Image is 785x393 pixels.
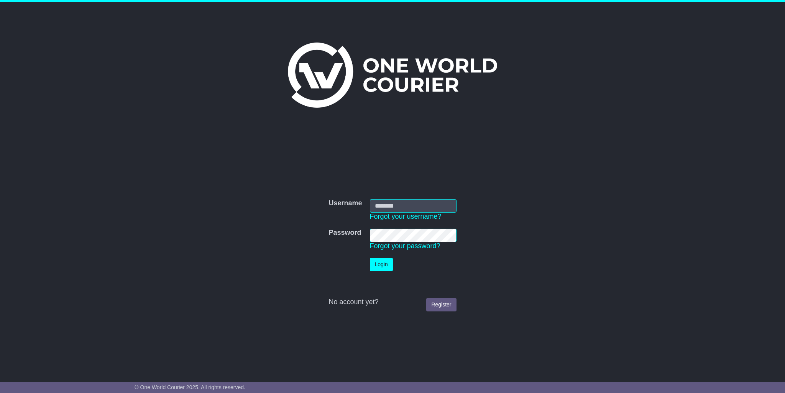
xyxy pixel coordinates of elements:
[328,298,456,306] div: No account yet?
[135,384,245,390] span: © One World Courier 2025. All rights reserved.
[370,258,393,271] button: Login
[370,242,440,250] a: Forgot your password?
[370,213,442,220] a: Forgot your username?
[426,298,456,311] a: Register
[288,43,497,108] img: One World
[328,229,361,237] label: Password
[328,199,362,208] label: Username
